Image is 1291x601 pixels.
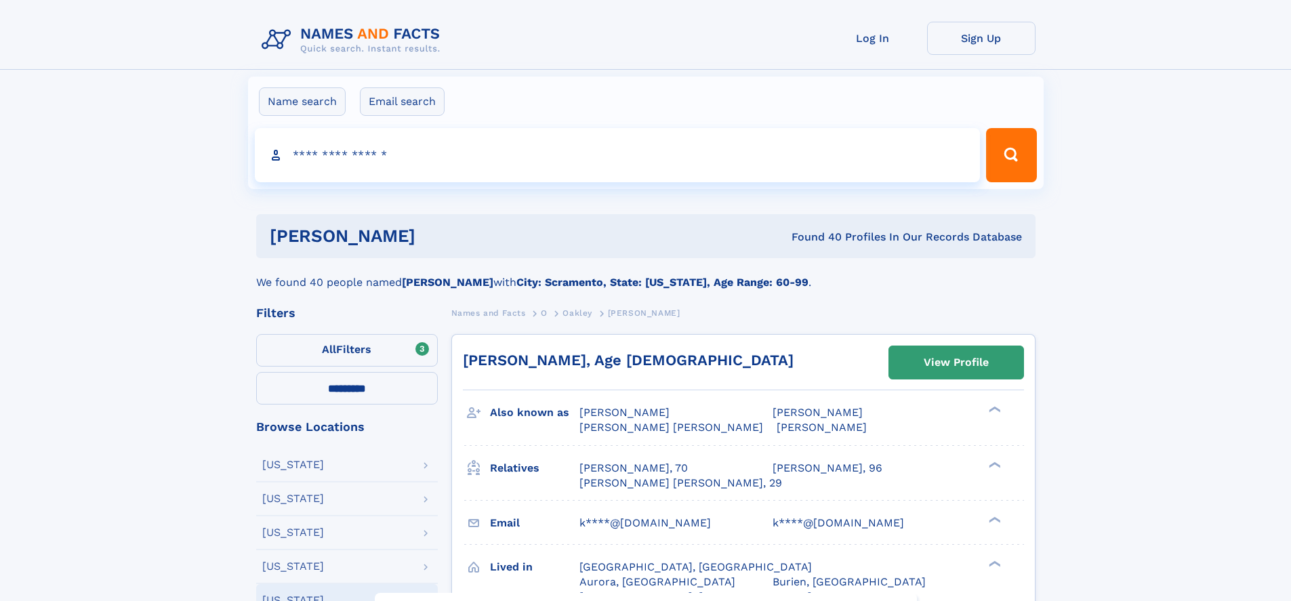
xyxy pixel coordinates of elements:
label: Name search [259,87,346,116]
span: Aurora, [GEOGRAPHIC_DATA] [579,575,735,588]
span: [PERSON_NAME] [608,308,680,318]
span: [GEOGRAPHIC_DATA], [GEOGRAPHIC_DATA] [579,560,812,573]
span: All [322,343,336,356]
h1: [PERSON_NAME] [270,228,604,245]
span: [PERSON_NAME] [579,406,670,419]
div: Browse Locations [256,421,438,433]
a: View Profile [889,346,1023,379]
span: [PERSON_NAME] [777,421,867,434]
div: Filters [256,307,438,319]
h3: Also known as [490,401,579,424]
span: Burien, [GEOGRAPHIC_DATA] [773,575,926,588]
div: [US_STATE] [262,493,324,504]
span: [PERSON_NAME] [773,406,863,419]
span: O [541,308,548,318]
a: O [541,304,548,321]
div: [US_STATE] [262,459,324,470]
a: [PERSON_NAME] [PERSON_NAME], 29 [579,476,782,491]
div: We found 40 people named with . [256,258,1036,291]
img: Logo Names and Facts [256,22,451,58]
input: search input [255,128,981,182]
h3: Lived in [490,556,579,579]
span: [PERSON_NAME] [PERSON_NAME] [579,421,763,434]
div: ❯ [985,515,1002,524]
a: Sign Up [927,22,1036,55]
div: ❯ [985,405,1002,414]
a: [PERSON_NAME], Age [DEMOGRAPHIC_DATA] [463,352,794,369]
h3: Email [490,512,579,535]
h3: Relatives [490,457,579,480]
div: [US_STATE] [262,527,324,538]
a: Oakley [562,304,592,321]
label: Email search [360,87,445,116]
a: Names and Facts [451,304,526,321]
div: Found 40 Profiles In Our Records Database [603,230,1022,245]
label: Filters [256,334,438,367]
span: Oakley [562,308,592,318]
div: [US_STATE] [262,561,324,572]
b: [PERSON_NAME] [402,276,493,289]
a: [PERSON_NAME], 70 [579,461,688,476]
a: [PERSON_NAME], 96 [773,461,882,476]
a: Log In [819,22,927,55]
button: Search Button [986,128,1036,182]
div: ❯ [985,460,1002,469]
div: ❯ [985,559,1002,568]
div: View Profile [924,347,989,378]
b: City: Scramento, State: [US_STATE], Age Range: 60-99 [516,276,808,289]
